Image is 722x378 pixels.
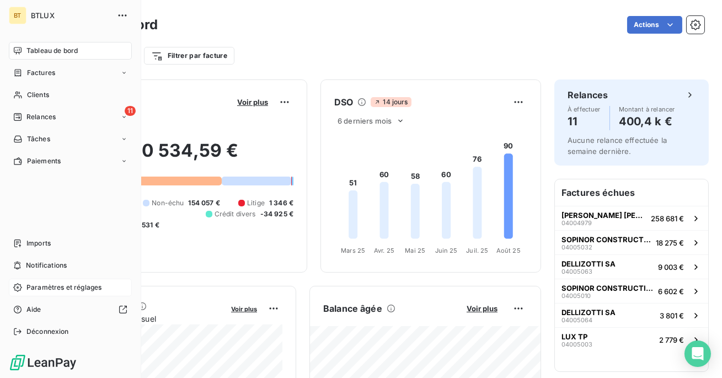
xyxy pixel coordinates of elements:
[26,46,78,56] span: Tableau de bord
[9,152,132,170] a: Paiements
[237,98,268,107] span: Voir plus
[561,284,654,292] span: SOPINOR CONSTRUCTIONS SA
[374,247,394,254] tspan: Avr. 25
[9,7,26,24] div: BT
[561,220,592,226] span: 04004979
[496,247,521,254] tspan: Août 25
[62,140,293,173] h2: 440 534,59 €
[561,268,592,275] span: 04005063
[555,206,708,230] button: [PERSON_NAME] [PERSON_NAME] CONSTRUCTIONS S.A04004979258 681 €
[371,97,411,107] span: 14 jours
[269,198,293,208] span: 1 346 €
[26,327,69,337] span: Déconnexion
[561,317,592,323] span: 04005064
[466,247,488,254] tspan: Juil. 25
[27,90,49,100] span: Clients
[619,113,675,130] h4: 400,4 k €
[561,292,591,299] span: 04005010
[555,303,708,327] button: DELLIZOTTI SA040050643 801 €
[660,311,684,320] span: 3 801 €
[341,247,365,254] tspan: Mars 25
[138,220,159,230] span: -531 €
[658,287,684,296] span: 6 602 €
[561,244,592,251] span: 04005032
[26,283,101,292] span: Paramètres et réglages
[9,130,132,148] a: Tâches
[215,209,256,219] span: Crédit divers
[555,279,708,303] button: SOPINOR CONSTRUCTIONS SA040050106 602 €
[338,116,392,125] span: 6 derniers mois
[658,263,684,271] span: 9 003 €
[656,238,684,247] span: 18 275 €
[334,95,353,109] h6: DSO
[561,341,592,348] span: 04005003
[260,209,293,219] span: -34 925 €
[26,260,67,270] span: Notifications
[568,136,667,156] span: Aucune relance effectuée la semaine dernière.
[144,47,234,65] button: Filtrer par facture
[561,259,616,268] span: DELLIZOTTI SA
[627,16,682,34] button: Actions
[467,304,498,313] span: Voir plus
[568,113,601,130] h4: 11
[555,327,708,352] button: LUX TP040050032 779 €
[26,305,41,315] span: Aide
[188,198,220,208] span: 154 057 €
[27,134,50,144] span: Tâches
[9,301,132,318] a: Aide
[27,156,61,166] span: Paiements
[26,112,56,122] span: Relances
[234,97,271,107] button: Voir plus
[9,86,132,104] a: Clients
[125,106,136,116] span: 11
[561,308,616,317] span: DELLIZOTTI SA
[651,214,684,223] span: 258 681 €
[555,254,708,279] button: DELLIZOTTI SA040050639 003 €
[9,235,132,252] a: Imports
[555,179,708,206] h6: Factures échues
[568,88,608,102] h6: Relances
[405,247,425,254] tspan: Mai 25
[26,238,51,248] span: Imports
[435,247,458,254] tspan: Juin 25
[619,106,675,113] span: Montant à relancer
[561,211,646,220] span: [PERSON_NAME] [PERSON_NAME] CONSTRUCTIONS S.A
[684,340,711,367] div: Open Intercom Messenger
[9,108,132,126] a: 11Relances
[152,198,184,208] span: Non-échu
[27,68,55,78] span: Factures
[9,279,132,296] a: Paramètres et réglages
[31,11,110,20] span: BTLUX
[463,304,501,313] button: Voir plus
[9,354,77,371] img: Logo LeanPay
[231,305,257,313] span: Voir plus
[323,302,382,315] h6: Balance âgée
[9,42,132,60] a: Tableau de bord
[568,106,601,113] span: À effectuer
[659,336,684,344] span: 2 779 €
[228,304,260,313] button: Voir plus
[247,198,265,208] span: Litige
[9,64,132,82] a: Factures
[555,230,708,254] button: SOPINOR CONSTRUCTIONS SA0400503218 275 €
[62,313,223,324] span: Chiffre d'affaires mensuel
[561,332,587,341] span: LUX TP
[561,235,651,244] span: SOPINOR CONSTRUCTIONS SA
